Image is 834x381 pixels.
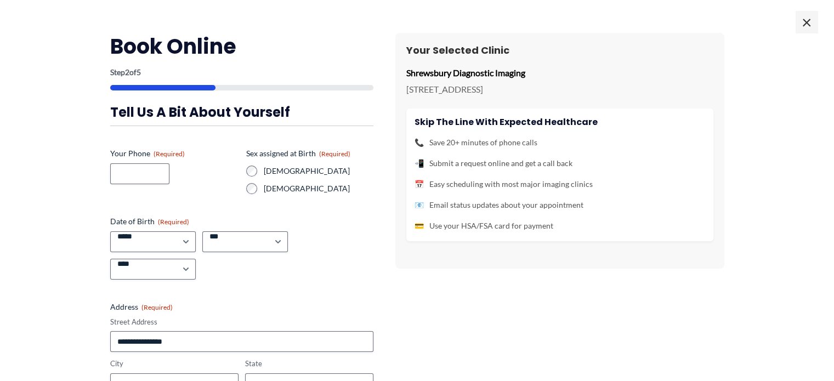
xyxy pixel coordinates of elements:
[110,216,189,227] legend: Date of Birth
[246,148,350,159] legend: Sex assigned at Birth
[110,33,373,60] h2: Book Online
[415,135,705,150] li: Save 20+ minutes of phone calls
[406,81,713,98] p: [STREET_ADDRESS]
[264,183,373,194] label: [DEMOGRAPHIC_DATA]
[141,303,173,311] span: (Required)
[415,135,424,150] span: 📞
[796,11,818,33] span: ×
[154,150,185,158] span: (Required)
[110,69,373,76] p: Step of
[110,359,239,369] label: City
[245,359,373,369] label: State
[415,219,424,233] span: 💳
[406,65,713,81] p: Shrewsbury Diagnostic Imaging
[415,219,705,233] li: Use your HSA/FSA card for payment
[415,117,705,127] h4: Skip the line with Expected Healthcare
[415,198,705,212] li: Email status updates about your appointment
[110,104,373,121] h3: Tell us a bit about yourself
[125,67,129,77] span: 2
[415,177,705,191] li: Easy scheduling with most major imaging clinics
[406,44,713,56] h3: Your Selected Clinic
[110,148,237,159] label: Your Phone
[415,177,424,191] span: 📅
[110,317,373,327] label: Street Address
[110,302,173,312] legend: Address
[264,166,373,177] label: [DEMOGRAPHIC_DATA]
[415,198,424,212] span: 📧
[137,67,141,77] span: 5
[415,156,424,170] span: 📲
[415,156,705,170] li: Submit a request online and get a call back
[158,218,189,226] span: (Required)
[319,150,350,158] span: (Required)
